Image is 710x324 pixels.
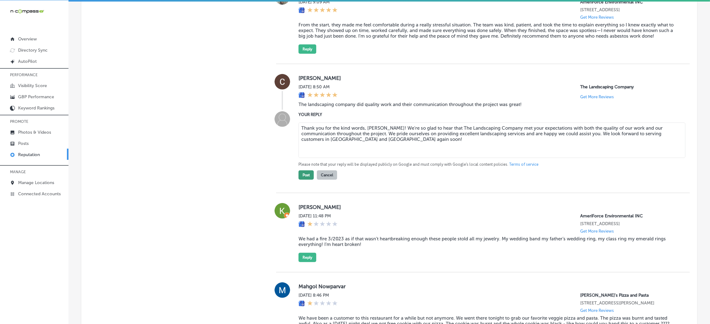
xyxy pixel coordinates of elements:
p: Overview [18,36,37,42]
p: Visibility Score [18,83,47,88]
div: 1 Star [307,221,338,228]
p: Connected Accounts [18,191,61,197]
div: 1 Star [307,300,338,307]
p: GBP Performance [18,94,54,100]
button: Cancel [317,170,337,180]
p: 1560 Woodlane Dr [580,300,680,306]
p: Reputation [18,152,40,157]
img: 660ab0bf-5cc7-4cb8-ba1c-48b5ae0f18e60NCTV_CLogo_TV_Black_-500x88.png [10,8,44,14]
button: Post [299,170,314,180]
textarea: Thank you for the kind words, [PERSON_NAME]! We're so glad to hear that The Landscaping Company m... [299,123,685,158]
p: Directory Sync [18,48,48,53]
button: Reply [299,253,316,262]
p: The Landscaping Company [580,84,680,90]
label: [PERSON_NAME] [299,204,680,210]
div: 5 Stars [307,7,338,14]
a: Terms of service [509,162,538,167]
p: Ronnally's Pizza and Pasta [580,293,680,298]
label: YOUR REPLY [299,112,680,117]
p: Get More Reviews [580,15,614,20]
blockquote: The landscaping company did quality work and their communication throughout the project was great! [299,102,680,107]
p: Posts [18,141,29,146]
p: Please note that your reply will be displayed publicly on Google and must comply with Google's lo... [299,162,680,167]
p: Manage Locations [18,180,54,185]
p: 11455 W Interstate 70 Frontage Rd N [580,7,680,12]
button: Reply [299,44,316,54]
p: Keyword Rankings [18,105,54,111]
label: [DATE] 8:50 AM [299,84,338,90]
div: 5 Stars [307,92,338,99]
p: Photos & Videos [18,130,51,135]
label: Mahgol Nowparvar [299,283,680,289]
label: [PERSON_NAME] [299,75,680,81]
label: [DATE] 8:46 PM [299,293,338,298]
p: Get More Reviews [580,95,614,99]
p: AmeriForce Environmental INC [580,213,680,219]
p: AutoPilot [18,59,37,64]
img: Image [275,111,290,127]
label: [DATE] 11:48 PM [299,213,338,219]
blockquote: From the start, they made me feel comfortable during a really stressful situation. The team was k... [299,22,680,39]
p: 11455 W Interstate 70 Frontage Rd N [580,221,680,226]
blockquote: We had a fire 3/2023 as if that wasn’t heartbreaking enough these people stold all my jewelry. My... [299,236,680,247]
p: Get More Reviews [580,229,614,234]
p: Get More Reviews [580,308,614,313]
